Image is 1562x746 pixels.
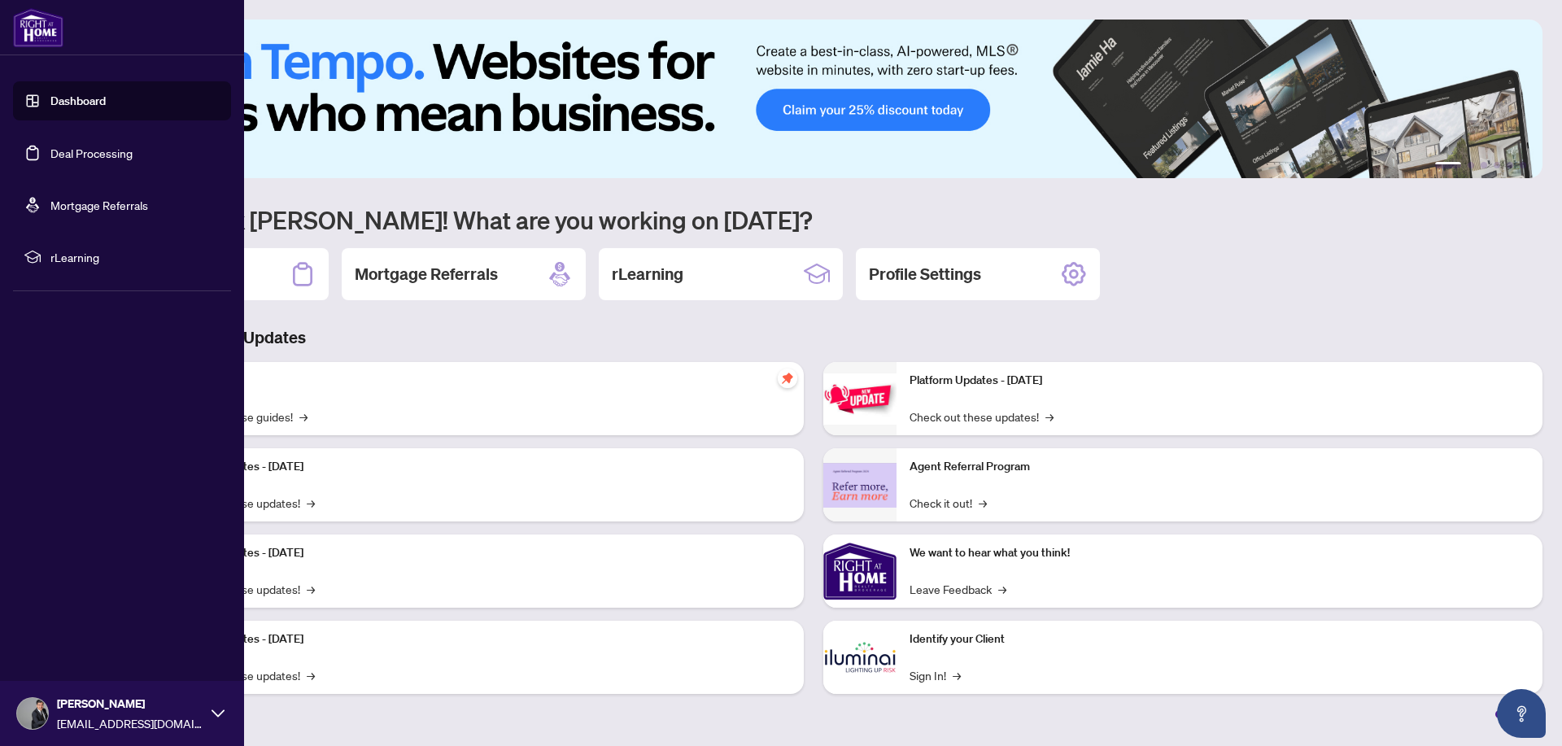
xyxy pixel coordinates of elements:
p: Platform Updates - [DATE] [171,458,791,476]
button: 5 [1507,162,1513,168]
button: 6 [1520,162,1526,168]
button: 4 [1494,162,1500,168]
p: We want to hear what you think! [910,544,1529,562]
span: → [307,666,315,684]
span: → [307,494,315,512]
h3: Brokerage & Industry Updates [85,326,1542,349]
p: Platform Updates - [DATE] [171,544,791,562]
p: Platform Updates - [DATE] [910,372,1529,390]
p: Identify your Client [910,630,1529,648]
img: Slide 0 [85,20,1542,178]
h1: Welcome back [PERSON_NAME]! What are you working on [DATE]? [85,204,1542,235]
a: Deal Processing [50,146,133,160]
button: Open asap [1497,689,1546,738]
span: rLearning [50,248,220,266]
p: Self-Help [171,372,791,390]
img: Identify your Client [823,621,897,694]
a: Dashboard [50,94,106,108]
span: → [998,580,1006,598]
img: Agent Referral Program [823,463,897,508]
a: Leave Feedback→ [910,580,1006,598]
img: Platform Updates - June 23, 2025 [823,373,897,425]
h2: Mortgage Referrals [355,263,498,286]
span: → [1045,408,1054,425]
button: 2 [1468,162,1474,168]
span: pushpin [778,369,797,388]
button: 3 [1481,162,1487,168]
a: Check out these updates!→ [910,408,1054,425]
a: Sign In!→ [910,666,961,684]
img: Profile Icon [17,698,48,729]
span: → [307,580,315,598]
span: [PERSON_NAME] [57,695,203,713]
h2: Profile Settings [869,263,981,286]
a: Mortgage Referrals [50,198,148,212]
span: → [953,666,961,684]
h2: rLearning [612,263,683,286]
img: logo [13,8,63,47]
p: Platform Updates - [DATE] [171,630,791,648]
button: 1 [1435,162,1461,168]
a: Check it out!→ [910,494,987,512]
span: → [979,494,987,512]
p: Agent Referral Program [910,458,1529,476]
img: We want to hear what you think! [823,534,897,608]
span: [EMAIL_ADDRESS][DOMAIN_NAME] [57,714,203,732]
span: → [299,408,308,425]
